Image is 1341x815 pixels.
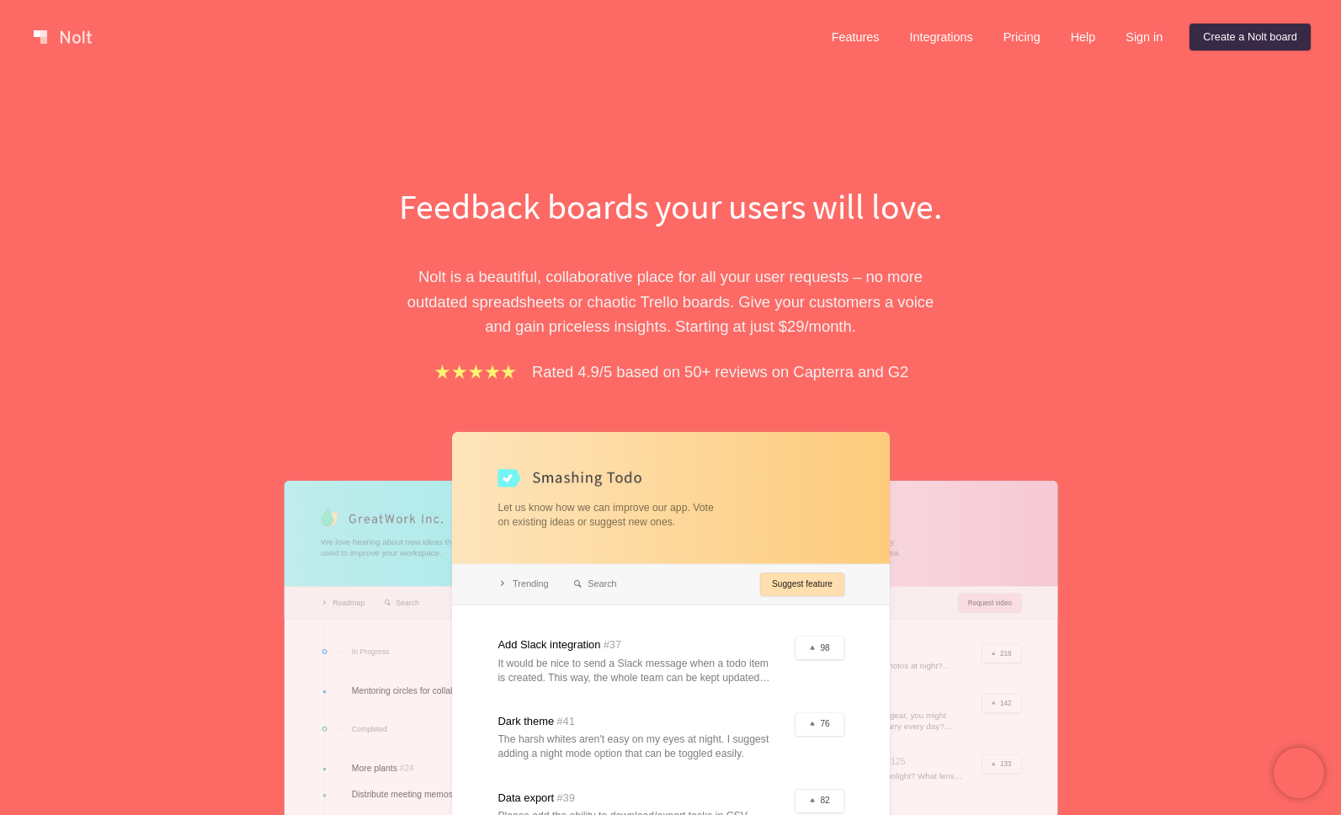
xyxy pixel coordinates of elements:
[380,264,961,338] p: Nolt is a beautiful, collaborative place for all your user requests – no more outdated spreadshee...
[818,24,893,51] a: Features
[433,362,519,381] img: stars.b067e34983.png
[1112,24,1176,51] a: Sign in
[1189,24,1311,51] a: Create a Nolt board
[532,360,908,384] p: Rated 4.9/5 based on 50+ reviews on Capterra and G2
[380,182,961,231] h1: Feedback boards your users will love.
[990,24,1054,51] a: Pricing
[1057,24,1110,51] a: Help
[1274,748,1324,798] iframe: Chatra live chat
[896,24,986,51] a: Integrations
